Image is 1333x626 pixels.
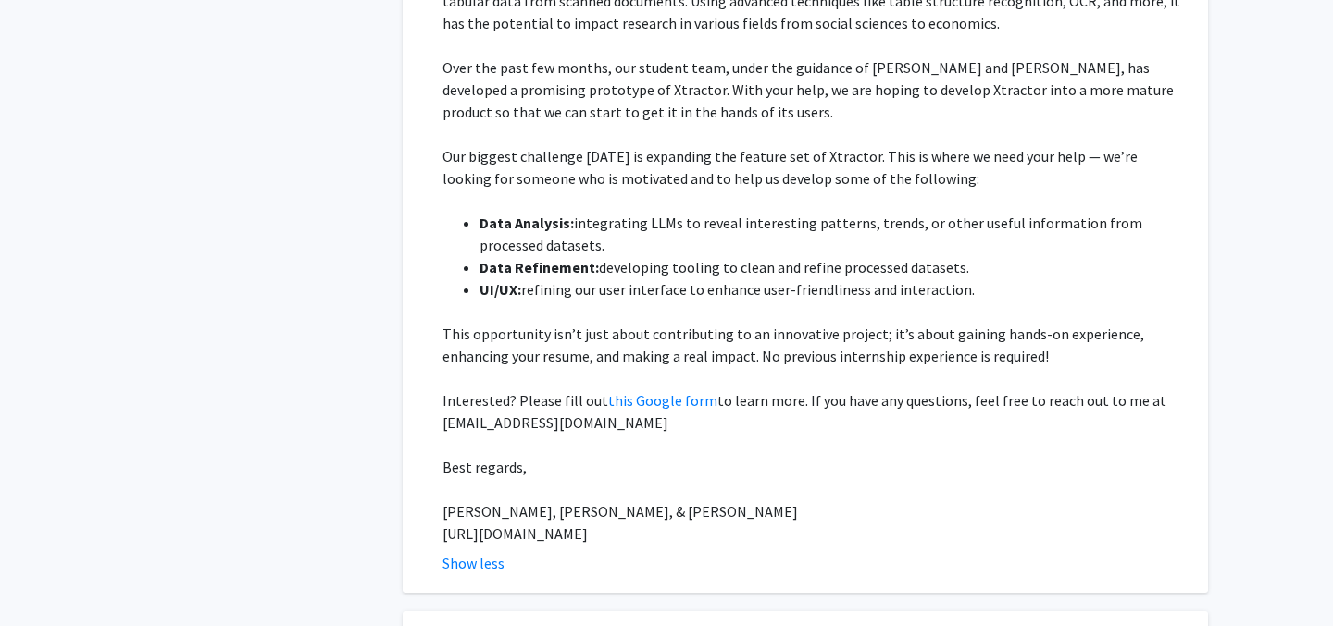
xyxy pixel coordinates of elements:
span: This opportunity isn’t just about contributing to an innovative project; it’s about gaining hands... [442,325,1144,365]
span: Over the past few months, our student team, under the guidance of [PERSON_NAME] and [PERSON_NAME]... [442,58,1174,121]
strong: Data Analysis: [480,214,574,232]
span: to learn more. If you have any questions, feel free to reach out to me at [EMAIL_ADDRESS][DOMAIN_... [442,391,1166,432]
strong: UI/UX: [480,280,521,299]
span: integrating LLMs to reveal interesting patterns, trends, or other useful information from process... [480,214,1142,254]
span: Our biggest challenge [DATE] is expanding the feature set of Xtractor. This is where we need your... [442,147,1138,188]
button: Show less [442,552,505,574]
span: [URL][DOMAIN_NAME] [442,524,588,543]
p: [PERSON_NAME], [PERSON_NAME], & [PERSON_NAME] [442,500,1182,522]
iframe: Chat [14,543,79,612]
span: Interested? Please fill out [442,391,608,410]
strong: Data Refinement: [480,258,599,276]
span: developing tooling to clean and refine processed datasets. [599,258,969,276]
span: Best regards, [442,458,527,476]
a: this Google form [608,391,717,410]
span: refining our user interface to enhance user-friendliness and interaction. [521,280,975,299]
